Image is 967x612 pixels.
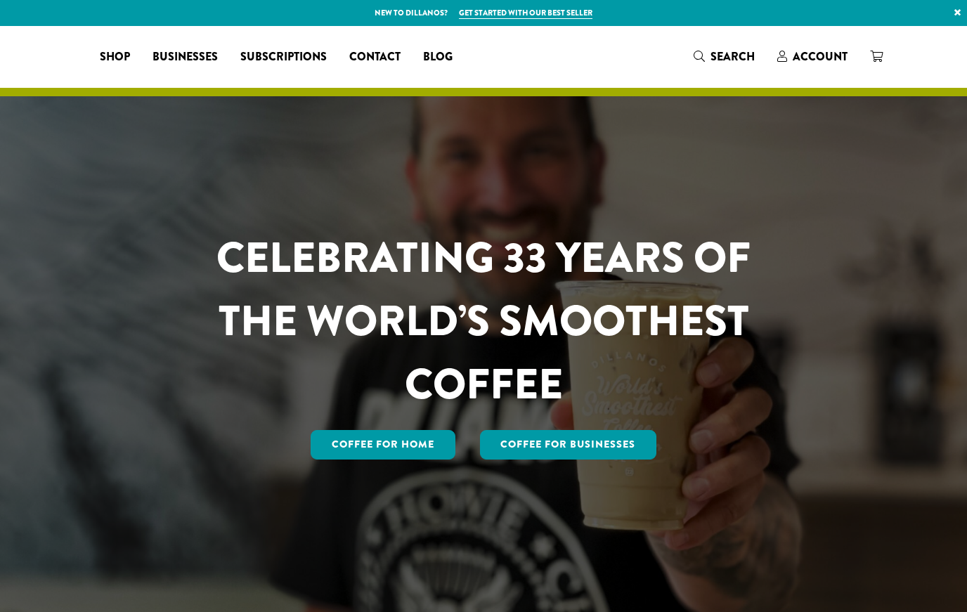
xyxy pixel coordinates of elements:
span: Shop [100,48,130,66]
a: Coffee for Home [311,430,455,460]
h1: CELEBRATING 33 YEARS OF THE WORLD’S SMOOTHEST COFFEE [175,226,792,416]
span: Account [793,48,848,65]
span: Search [710,48,755,65]
a: Shop [89,46,141,68]
a: Search [682,45,766,68]
a: Get started with our best seller [459,7,592,19]
span: Blog [423,48,453,66]
span: Businesses [152,48,218,66]
a: Coffee For Businesses [480,430,657,460]
span: Contact [349,48,401,66]
span: Subscriptions [240,48,327,66]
